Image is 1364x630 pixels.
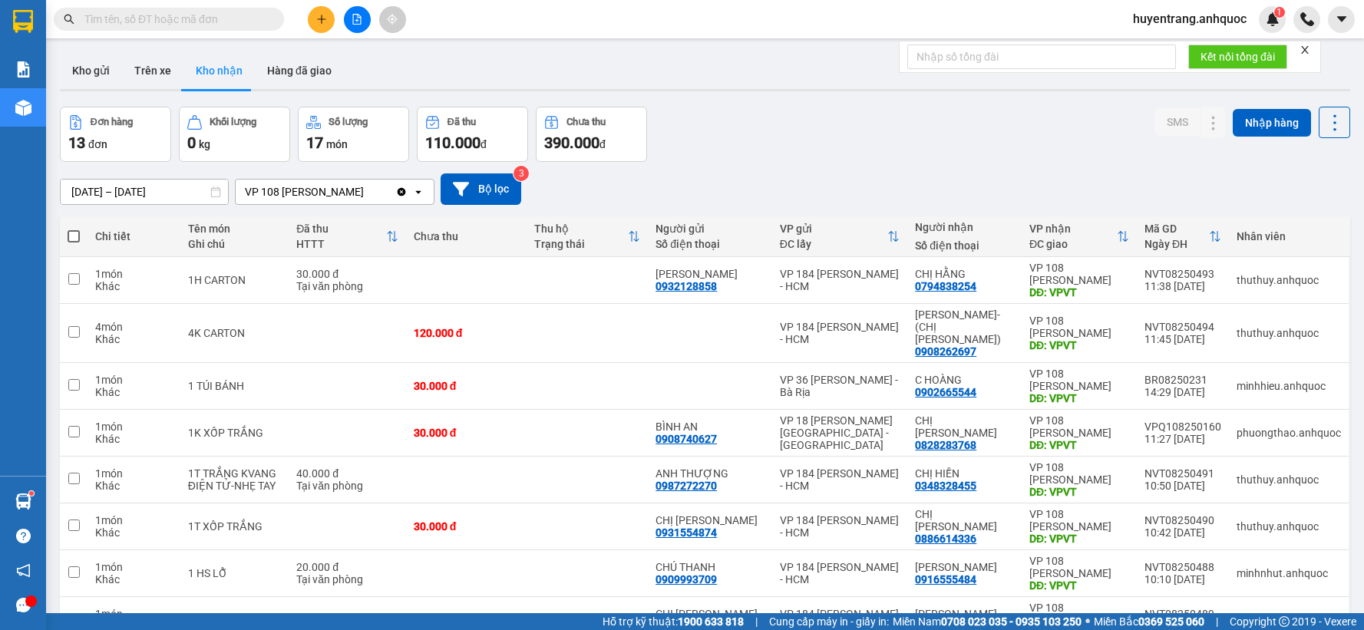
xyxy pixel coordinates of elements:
div: CHÚ THANH [656,561,765,573]
div: DĐ: VPVT [1029,579,1129,592]
div: VP 184 [PERSON_NAME] - HCM [780,268,900,292]
div: VP nhận [1029,223,1117,235]
div: DĐ: VPVT [1029,439,1129,451]
span: 13 [68,134,85,152]
div: Tên món [188,223,282,235]
div: thuthuy.anhquoc [1237,473,1341,486]
div: 1 món [95,561,173,573]
div: CHỊ HUYỀN [915,508,1014,533]
div: VP 18 [PERSON_NAME][GEOGRAPHIC_DATA] - [GEOGRAPHIC_DATA] [780,414,900,451]
span: aim [387,14,398,25]
div: VP 108 [PERSON_NAME] [1029,315,1129,339]
div: Khác [95,386,173,398]
div: 30.000 đ [414,380,520,392]
div: 1 món [95,268,173,280]
span: đ [481,138,487,150]
div: CHỊ HIỀN [915,467,1014,480]
div: 4K CARTON [188,327,282,339]
div: VP 108 [PERSON_NAME] [1029,508,1129,533]
sup: 1 [1274,7,1285,18]
input: Selected VP 108 Lê Hồng Phong - Vũng Tàu. [365,184,367,200]
div: Khác [95,526,173,539]
img: solution-icon [15,61,31,78]
div: 1H CARTON [188,274,282,286]
div: C HOÀNG [915,374,1014,386]
div: thuthuy.anhquoc [1237,274,1341,286]
div: ANH THƯỢNG [656,467,765,480]
span: search [64,14,74,25]
div: VP 108 [PERSON_NAME] [1029,602,1129,626]
th: Toggle SortBy [1022,216,1137,257]
div: ĐC giao [1029,238,1117,250]
span: kg [199,138,210,150]
span: message [16,598,31,612]
div: VP gửi [780,223,888,235]
span: 1 [1276,7,1282,18]
div: Khác [95,280,173,292]
div: CHỊ VY [656,608,765,620]
div: 1T XỐP TRẮNG [188,520,282,533]
div: CHỊ THANH [915,414,1014,439]
span: notification [16,563,31,578]
div: thuthuy.anhquoc [1237,520,1341,533]
div: Tại văn phòng [296,573,398,585]
div: 11:38 [DATE] [1144,280,1221,292]
span: | [1216,613,1218,630]
div: BR08250231 [1144,374,1221,386]
div: Người nhận [915,221,1014,233]
button: Hàng đã giao [255,52,344,89]
strong: 0708 023 035 - 0935 103 250 [941,615,1082,628]
span: 17 [306,134,323,152]
div: 0348328455 [915,480,976,492]
div: Chưa thu [414,230,520,242]
div: 1 TÚI BÁNH [188,380,282,392]
div: NVT08250494 [1144,321,1221,333]
div: Khác [95,433,173,445]
div: VP 108 [PERSON_NAME] [1029,368,1129,392]
div: 0987272270 [656,480,717,492]
div: 1 món [95,514,173,526]
div: Tại văn phòng [296,480,398,492]
div: Khác [95,573,173,585]
div: 0916555484 [915,573,976,585]
div: 0931554874 [656,526,717,539]
div: VP 184 [PERSON_NAME] - HCM [780,514,900,539]
div: VP 184 [PERSON_NAME] - HCM [780,561,900,585]
div: 30.000 đ [296,268,398,280]
div: 0828283768 [915,439,976,451]
button: Kho gửi [60,52,122,89]
div: DĐ: VPVT [1029,392,1129,404]
button: Kết nối tổng đài [1188,45,1287,69]
span: 0 [187,134,196,152]
div: Đã thu [296,223,385,235]
span: ⚪️ [1085,618,1090,625]
div: VP 108 [PERSON_NAME] [1029,555,1129,579]
div: 14:29 [DATE] [1144,386,1221,398]
img: icon-new-feature [1266,12,1280,26]
div: Người gửi [656,223,765,235]
img: phone-icon [1300,12,1314,26]
span: món [326,138,348,150]
button: Số lượng17món [298,107,409,162]
div: Khác [95,480,173,492]
div: Khối lượng [210,117,256,127]
span: file-add [352,14,362,25]
div: Số điện thoại [656,238,765,250]
div: DĐ: VPVT [1029,486,1129,498]
button: aim [379,6,406,33]
span: question-circle [16,529,31,543]
div: Trạng thái [534,238,628,250]
span: đ [599,138,606,150]
button: caret-down [1328,6,1355,33]
span: 110.000 [425,134,481,152]
div: VÕ KỴ- (CHỊ HÀ) [915,308,1014,345]
div: NVT08250493 [1144,268,1221,280]
button: Kho nhận [183,52,255,89]
div: VP 184 [PERSON_NAME] - HCM [780,321,900,345]
div: NVT08250491 [1144,467,1221,480]
div: KIM ANH [915,561,1014,573]
input: Tìm tên, số ĐT hoặc mã đơn [84,11,266,28]
sup: 1 [29,491,34,496]
div: Số lượng [329,117,368,127]
button: Khối lượng0kg [179,107,290,162]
